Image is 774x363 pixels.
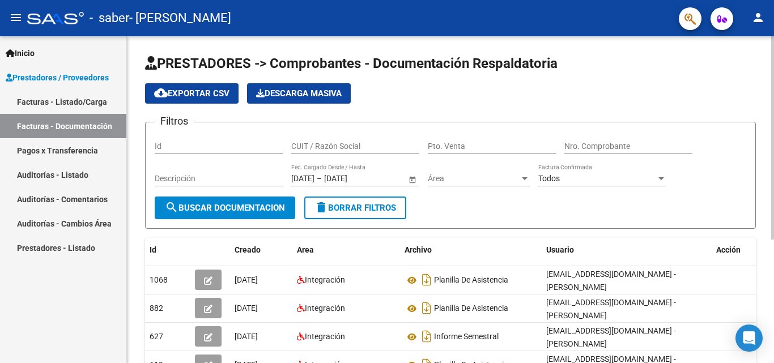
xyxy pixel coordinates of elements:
mat-icon: search [165,200,178,214]
datatable-header-cell: Creado [230,238,292,262]
span: 882 [150,304,163,313]
datatable-header-cell: Archivo [400,238,542,262]
span: Archivo [405,245,432,254]
mat-icon: delete [314,200,328,214]
span: Inicio [6,47,35,59]
button: Exportar CSV [145,83,239,104]
span: 627 [150,332,163,341]
span: Planilla De Asistencia [434,276,508,285]
mat-icon: cloud_download [154,86,168,100]
span: Descarga Masiva [256,88,342,99]
button: Buscar Documentacion [155,197,295,219]
input: Fecha fin [324,174,380,183]
span: [DATE] [235,275,258,284]
span: 1068 [150,275,168,284]
span: [EMAIL_ADDRESS][DOMAIN_NAME] - [PERSON_NAME] [546,270,676,292]
button: Descarga Masiva [247,83,351,104]
span: Buscar Documentacion [165,203,285,213]
span: Acción [716,245,741,254]
span: Integración [305,275,345,284]
span: Area [297,245,314,254]
span: - saber [90,6,129,31]
span: [DATE] [235,332,258,341]
span: - [PERSON_NAME] [129,6,231,31]
span: Exportar CSV [154,88,229,99]
span: Borrar Filtros [314,203,396,213]
i: Descargar documento [419,299,434,317]
span: [EMAIL_ADDRESS][DOMAIN_NAME] - [PERSON_NAME] [546,326,676,348]
span: [DATE] [235,304,258,313]
span: Integración [305,304,345,313]
h3: Filtros [155,113,194,129]
button: Open calendar [406,173,418,185]
app-download-masive: Descarga masiva de comprobantes (adjuntos) [247,83,351,104]
span: PRESTADORES -> Comprobantes - Documentación Respaldatoria [145,55,558,71]
datatable-header-cell: Area [292,238,400,262]
span: Informe Semestral [434,332,499,341]
mat-icon: menu [9,11,23,24]
span: Integración [305,332,345,341]
span: Prestadores / Proveedores [6,71,109,84]
input: Fecha inicio [291,174,314,183]
span: Área [428,174,520,183]
span: Creado [235,245,261,254]
datatable-header-cell: Id [145,238,190,262]
span: Usuario [546,245,574,254]
button: Borrar Filtros [304,197,406,219]
mat-icon: person [751,11,765,24]
span: Id [150,245,156,254]
div: Open Intercom Messenger [735,324,763,352]
span: – [317,174,322,183]
i: Descargar documento [419,327,434,345]
span: [EMAIL_ADDRESS][DOMAIN_NAME] - [PERSON_NAME] [546,298,676,320]
i: Descargar documento [419,271,434,289]
span: Todos [538,174,560,183]
span: Planilla De Asistencia [434,304,508,313]
datatable-header-cell: Usuario [542,238,712,262]
datatable-header-cell: Acción [712,238,768,262]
